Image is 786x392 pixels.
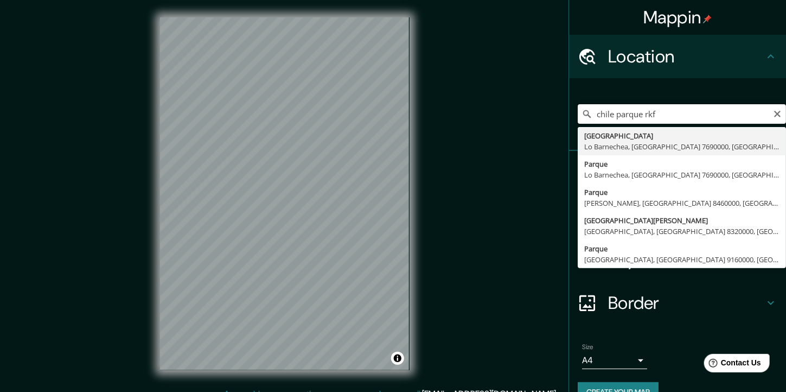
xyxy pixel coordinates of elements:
button: Toggle attribution [391,352,404,365]
div: Border [569,281,786,325]
div: Parque [584,159,779,169]
div: [GEOGRAPHIC_DATA], [GEOGRAPHIC_DATA] 9160000, [GEOGRAPHIC_DATA] [584,254,779,265]
iframe: Help widget launcher [689,350,774,380]
div: Lo Barnechea, [GEOGRAPHIC_DATA] 7690000, [GEOGRAPHIC_DATA] [584,169,779,180]
canvas: Map [160,17,410,370]
h4: Layout [608,249,764,270]
input: Pick your city or area [578,104,786,124]
div: Location [569,35,786,78]
h4: Location [608,46,764,67]
div: Layout [569,238,786,281]
div: Parque [584,243,779,254]
div: A4 [582,352,647,369]
h4: Mappin [643,7,712,28]
div: Parque [584,187,779,198]
h4: Border [608,292,764,314]
div: [GEOGRAPHIC_DATA] [584,130,779,141]
button: Clear [773,108,782,118]
div: [GEOGRAPHIC_DATA], [GEOGRAPHIC_DATA] 8320000, [GEOGRAPHIC_DATA] [584,226,779,237]
div: Lo Barnechea, [GEOGRAPHIC_DATA] 7690000, [GEOGRAPHIC_DATA] [584,141,779,152]
div: [GEOGRAPHIC_DATA][PERSON_NAME] [584,215,779,226]
label: Size [582,343,593,352]
div: Style [569,194,786,238]
div: [PERSON_NAME], [GEOGRAPHIC_DATA] 8460000, [GEOGRAPHIC_DATA] [584,198,779,208]
div: Pins [569,151,786,194]
img: pin-icon.png [703,15,712,23]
